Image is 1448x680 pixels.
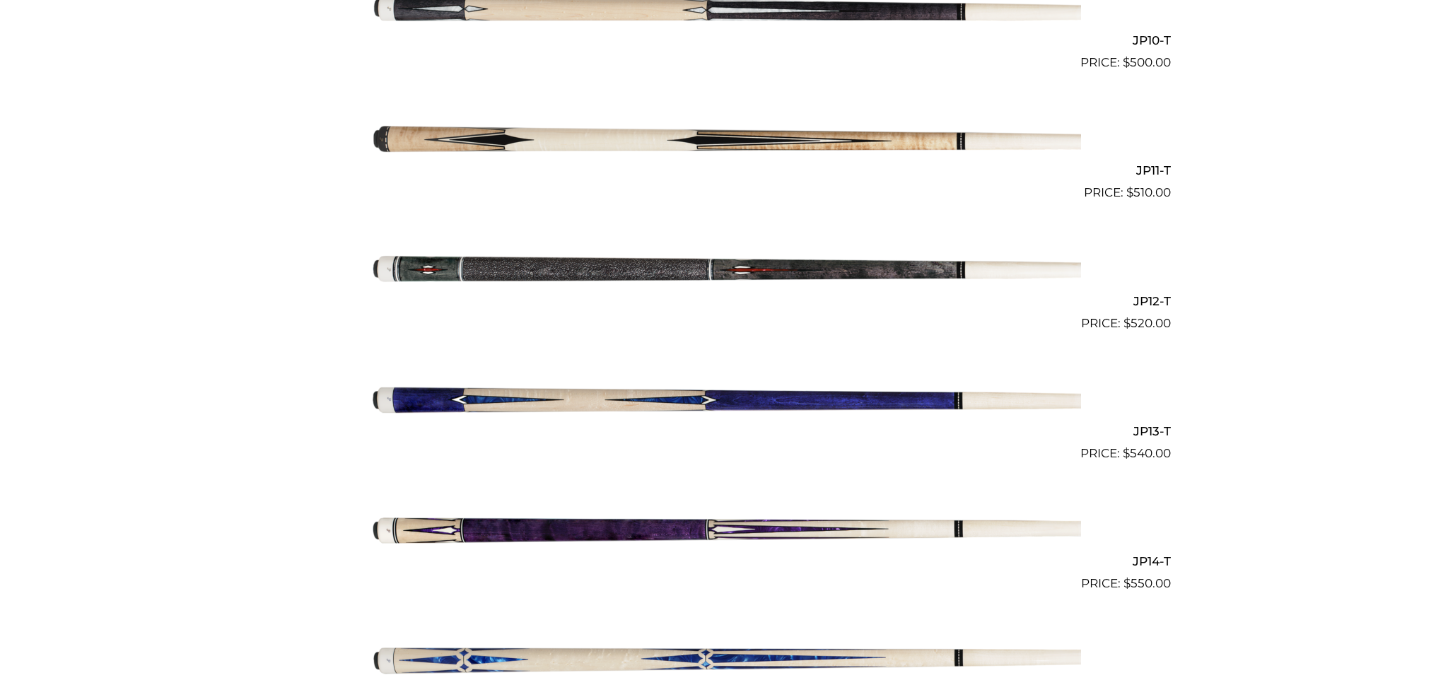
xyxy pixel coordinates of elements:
bdi: 500.00 [1123,55,1171,69]
a: JP11-T $510.00 [277,78,1171,202]
h2: JP14-T [277,549,1171,575]
a: JP13-T $540.00 [277,339,1171,463]
a: JP12-T $520.00 [277,208,1171,332]
span: $ [1123,576,1131,590]
span: $ [1123,446,1130,460]
img: JP14-T [367,469,1081,587]
a: JP14-T $550.00 [277,469,1171,593]
h2: JP12-T [277,288,1171,314]
bdi: 520.00 [1123,316,1171,330]
img: JP11-T [367,78,1081,197]
span: $ [1123,55,1130,69]
img: JP13-T [367,339,1081,457]
h2: JP11-T [277,158,1171,184]
bdi: 510.00 [1126,185,1171,199]
span: $ [1123,316,1131,330]
bdi: 550.00 [1123,576,1171,590]
h2: JP13-T [277,418,1171,445]
img: JP12-T [367,208,1081,327]
span: $ [1126,185,1133,199]
bdi: 540.00 [1123,446,1171,460]
h2: JP10-T [277,27,1171,53]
